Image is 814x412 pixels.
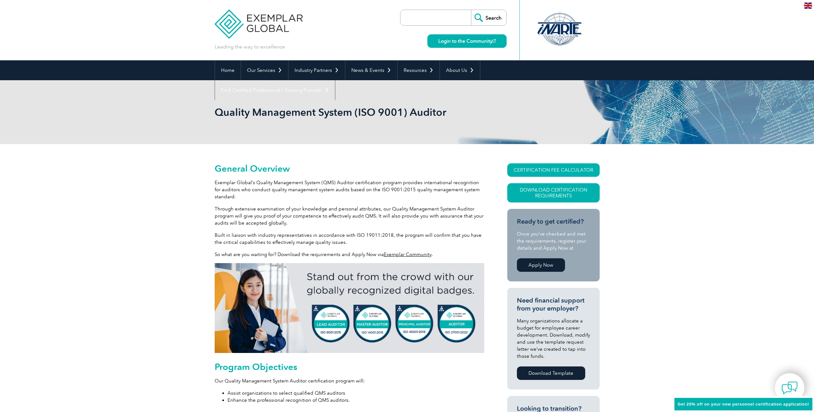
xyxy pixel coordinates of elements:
[507,163,600,177] a: CERTIFICATION FEE CALCULATOR
[517,317,590,360] p: Many organizations allocate a budget for employee career development. Download, modify and use th...
[517,218,590,226] h3: Ready to get certified?
[517,258,565,272] a: Apply Now
[227,390,484,397] li: Assist organizations to select qualified QMS auditors
[471,10,506,25] input: Search
[427,34,507,48] a: Login to the Community
[517,296,590,313] h3: Need financial support from your employer?
[507,183,600,202] a: Download Certification Requirements
[215,80,335,100] a: Find Certified Professional / Training Provider
[215,106,461,118] h1: Quality Management System (ISO 9001) Auditor
[384,252,432,257] a: Exemplar Community
[215,263,484,353] img: badges
[215,179,484,200] p: Exemplar Global’s Quality Management System (QMS) Auditor certification program provides internat...
[398,60,440,80] a: Resources
[215,232,484,246] p: Built in liaison with industry representatives in accordance with ISO 19011:2018, the program wil...
[215,205,484,227] p: Through extensive examination of your knowledge and personal attributes, our Quality Management S...
[215,251,484,258] p: So what are you waiting for? Download the requirements and Apply Now via .
[215,43,285,50] p: Leading the way to excellence
[517,230,590,252] p: Once you’ve checked and met the requirements, register your details and Apply Now at
[782,380,798,396] img: contact-chat.png
[345,60,397,80] a: News & Events
[440,60,480,80] a: About Us
[215,60,241,80] a: Home
[241,60,288,80] a: Our Services
[678,402,809,407] span: Get 20% off on your new personnel certification application!
[215,362,484,372] h2: Program Objectives
[215,377,484,384] p: Our Quality Management System Auditor certification program will:
[215,163,484,174] h2: General Overview
[227,397,484,404] li: Enhance the professional recognition of QMS auditors.
[804,3,812,9] img: en
[517,366,585,380] a: Download Template
[288,60,345,80] a: Industry Partners
[492,39,496,43] img: open_square.png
